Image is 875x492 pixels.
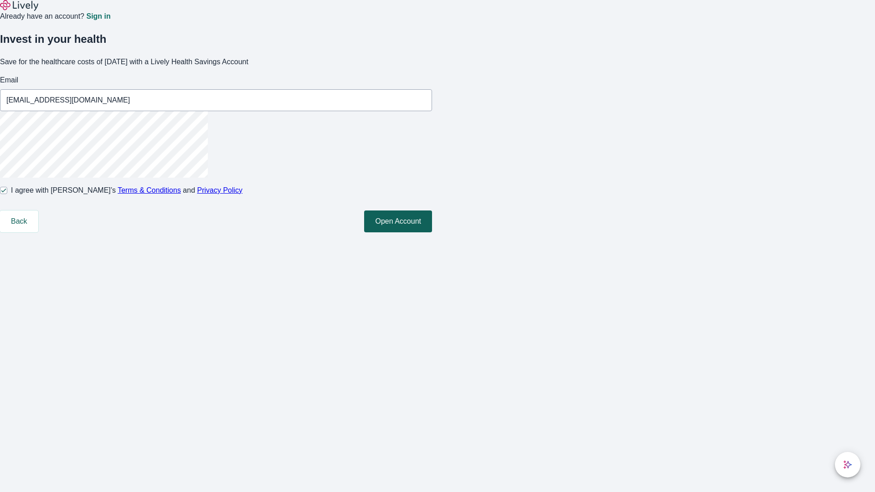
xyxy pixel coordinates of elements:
a: Sign in [86,13,110,20]
a: Terms & Conditions [118,186,181,194]
a: Privacy Policy [197,186,243,194]
svg: Lively AI Assistant [843,460,852,469]
span: I agree with [PERSON_NAME]’s and [11,185,242,196]
button: chat [835,452,860,477]
button: Open Account [364,210,432,232]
